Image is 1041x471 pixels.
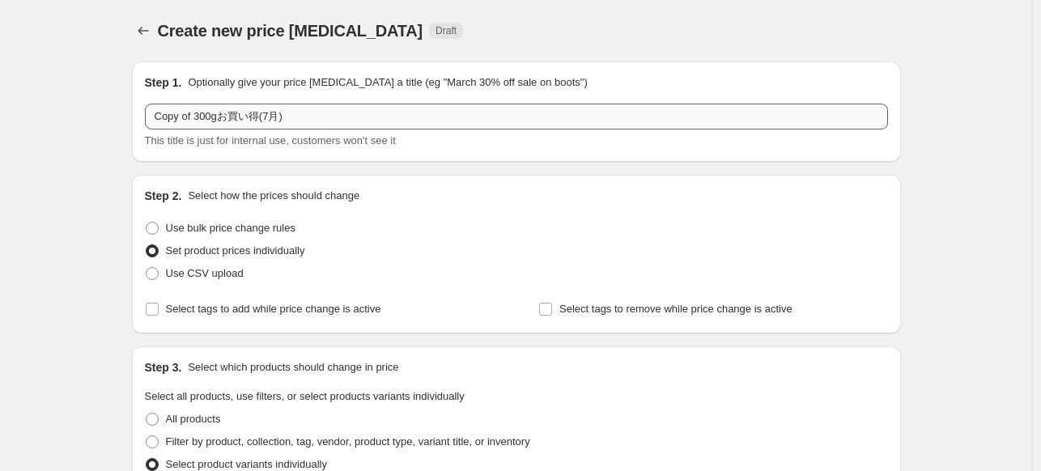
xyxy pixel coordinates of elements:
span: Select product variants individually [166,458,327,470]
span: Set product prices individually [166,244,305,257]
p: Select which products should change in price [188,359,398,376]
span: Create new price [MEDICAL_DATA] [158,22,423,40]
h2: Step 2. [145,188,182,204]
span: Filter by product, collection, tag, vendor, product type, variant title, or inventory [166,435,530,448]
h2: Step 3. [145,359,182,376]
input: 30% off holiday sale [145,104,888,129]
button: Price change jobs [132,19,155,42]
h2: Step 1. [145,74,182,91]
span: Select tags to add while price change is active [166,303,381,315]
span: Select tags to remove while price change is active [559,303,792,315]
span: All products [166,413,221,425]
span: Select all products, use filters, or select products variants individually [145,390,465,402]
span: Use bulk price change rules [166,222,295,234]
span: Use CSV upload [166,267,244,279]
span: Draft [436,24,457,37]
span: This title is just for internal use, customers won't see it [145,134,396,146]
p: Optionally give your price [MEDICAL_DATA] a title (eg "March 30% off sale on boots") [188,74,587,91]
p: Select how the prices should change [188,188,359,204]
